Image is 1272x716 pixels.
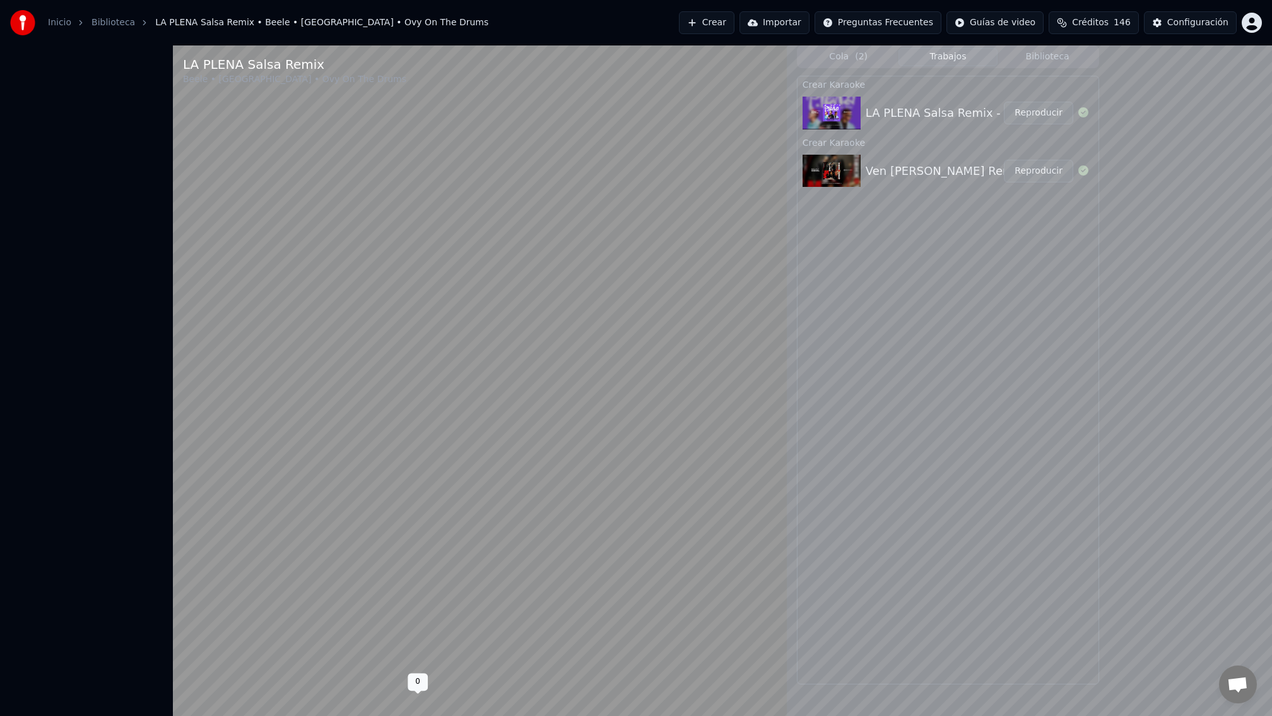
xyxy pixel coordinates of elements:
button: Crear [679,11,734,34]
button: Reproducir [1004,160,1073,182]
div: Configuración [1167,16,1228,29]
span: Créditos [1072,16,1109,29]
div: LA PLENA Salsa Remix [183,56,406,73]
button: Trabajos [898,48,998,66]
span: ( 2 ) [855,51,868,63]
a: Inicio [48,16,71,29]
img: youka [10,10,35,35]
div: Chat abierto [1219,665,1257,703]
nav: breadcrumb [48,16,488,29]
button: Configuración [1144,11,1237,34]
button: Reproducir [1004,102,1073,124]
a: Biblioteca [91,16,135,29]
div: 0 [408,673,428,691]
button: Créditos146 [1049,11,1139,34]
button: Guías de video [946,11,1044,34]
button: Cola [799,48,898,66]
button: Importar [739,11,810,34]
div: Crear Karaoke [798,76,1098,92]
button: Biblioteca [998,48,1097,66]
div: LA PLENA Salsa Remix - Beele, [PERSON_NAME], Ovy On The Drums [866,104,1253,122]
div: Beele • [GEOGRAPHIC_DATA] • Ovy On The Drums [183,73,406,86]
button: Preguntas Frecuentes [815,11,941,34]
div: Crear Karaoke [798,134,1098,150]
div: Ven [PERSON_NAME] Remix - [PERSON_NAME] Y [PERSON_NAME] [866,162,1238,180]
span: 146 [1114,16,1131,29]
span: LA PLENA Salsa Remix • Beele • [GEOGRAPHIC_DATA] • Ovy On The Drums [155,16,488,29]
